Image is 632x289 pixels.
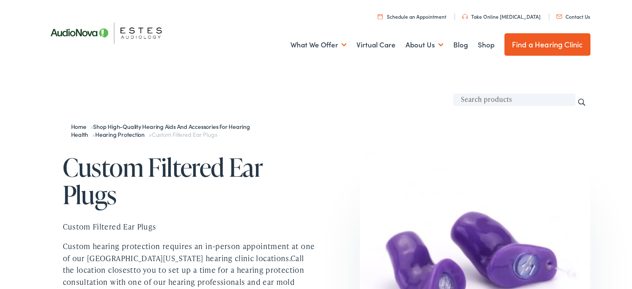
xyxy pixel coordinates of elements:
a: Contact Us [556,13,590,20]
a: Home [71,122,91,131]
h1: Custom Filtered Ear Plugs [63,153,316,208]
a: Blog [453,30,468,60]
span: » » » [71,122,250,139]
a: Shop High-Quality Hearing Aids and Accessories for Hearing Health [71,122,250,139]
a: Schedule an Appointment [378,13,446,20]
span: Custom Filtered Ear Plugs [152,130,217,138]
a: Virtual Care [357,30,396,60]
img: utility icon [378,14,383,19]
a: What We Offer [290,30,347,60]
a: Hearing Protection [95,130,149,138]
a: Take Online [MEDICAL_DATA] [462,13,541,20]
img: utility icon [556,15,562,19]
a: Find a Hearing Clinic [504,33,590,56]
a: Shop [478,30,494,60]
a: About Us [406,30,443,60]
img: utility icon [462,14,468,19]
input: Search products [453,94,575,106]
input: Search [577,98,586,107]
a: Custom Filtered Ear Plugs [63,221,156,232]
